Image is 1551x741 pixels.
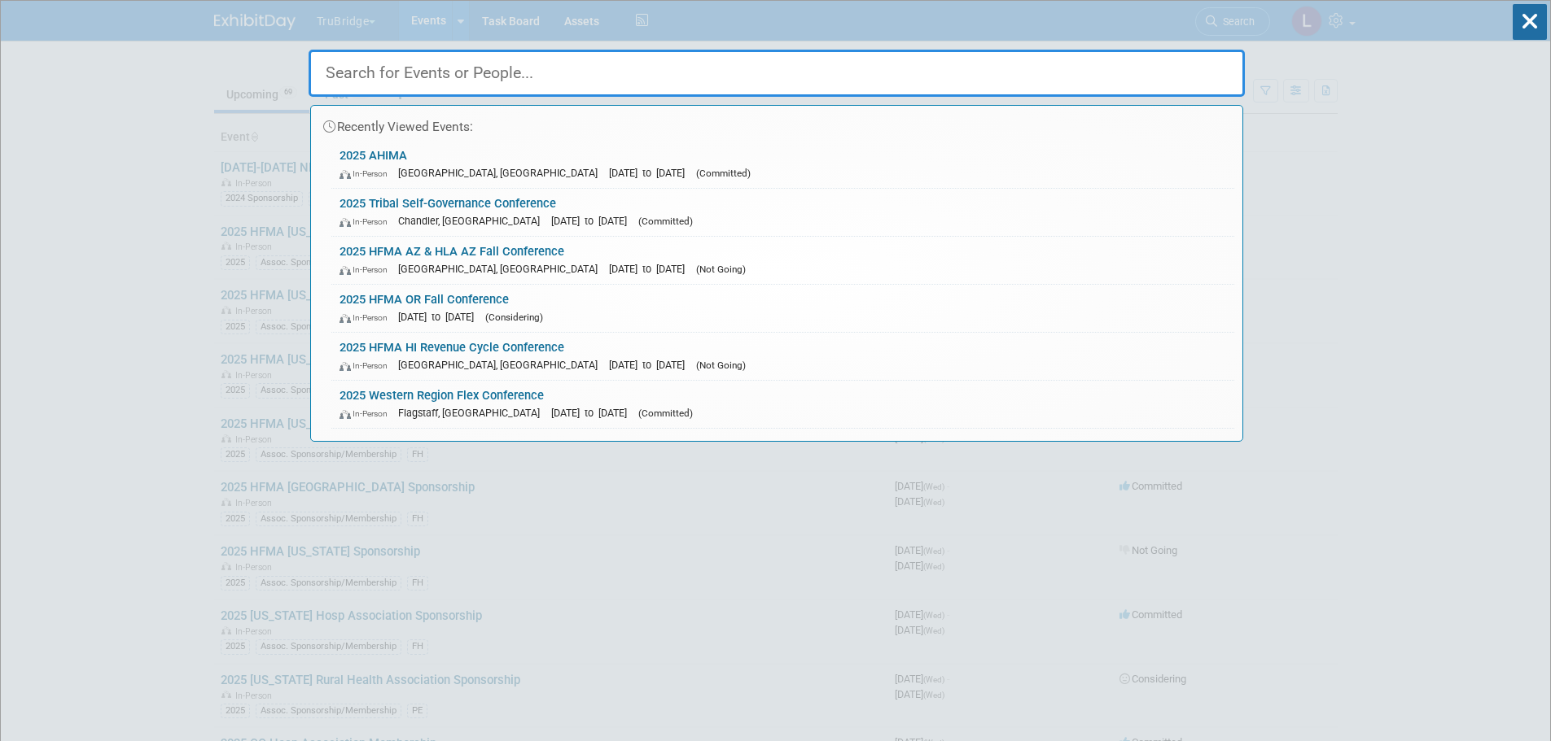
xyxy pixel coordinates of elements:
a: 2025 HFMA OR Fall Conference In-Person [DATE] to [DATE] (Considering) [331,285,1234,332]
span: [DATE] to [DATE] [609,359,693,371]
span: [GEOGRAPHIC_DATA], [GEOGRAPHIC_DATA] [398,359,606,371]
span: In-Person [340,360,395,371]
span: Flagstaff, [GEOGRAPHIC_DATA] [398,407,548,419]
span: In-Person [340,408,395,419]
input: Search for Events or People... [309,50,1245,97]
span: [DATE] to [DATE] [609,167,693,179]
span: [GEOGRAPHIC_DATA], [GEOGRAPHIC_DATA] [398,167,606,179]
a: 2025 AHIMA In-Person [GEOGRAPHIC_DATA], [GEOGRAPHIC_DATA] [DATE] to [DATE] (Committed) [331,141,1234,188]
a: 2025 HFMA AZ & HLA AZ Fall Conference In-Person [GEOGRAPHIC_DATA], [GEOGRAPHIC_DATA] [DATE] to [D... [331,237,1234,284]
span: [DATE] to [DATE] [398,311,482,323]
span: Chandler, [GEOGRAPHIC_DATA] [398,215,548,227]
span: (Not Going) [696,360,746,371]
a: 2025 Western Region Flex Conference In-Person Flagstaff, [GEOGRAPHIC_DATA] [DATE] to [DATE] (Comm... [331,381,1234,428]
span: [GEOGRAPHIC_DATA], [GEOGRAPHIC_DATA] [398,263,606,275]
a: 2025 Tribal Self-Governance Conference In-Person Chandler, [GEOGRAPHIC_DATA] [DATE] to [DATE] (Co... [331,189,1234,236]
span: (Committed) [696,168,751,179]
a: 2025 HFMA HI Revenue Cycle Conference In-Person [GEOGRAPHIC_DATA], [GEOGRAPHIC_DATA] [DATE] to [D... [331,333,1234,380]
span: In-Person [340,312,395,323]
span: [DATE] to [DATE] [551,215,635,227]
span: [DATE] to [DATE] [551,407,635,419]
span: (Not Going) [696,264,746,275]
span: In-Person [340,168,395,179]
span: In-Person [340,216,395,227]
span: In-Person [340,264,395,275]
span: (Committed) [638,408,693,419]
span: (Committed) [638,216,693,227]
span: (Considering) [485,312,543,323]
span: [DATE] to [DATE] [609,263,693,275]
div: Recently Viewed Events: [319,106,1234,141]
